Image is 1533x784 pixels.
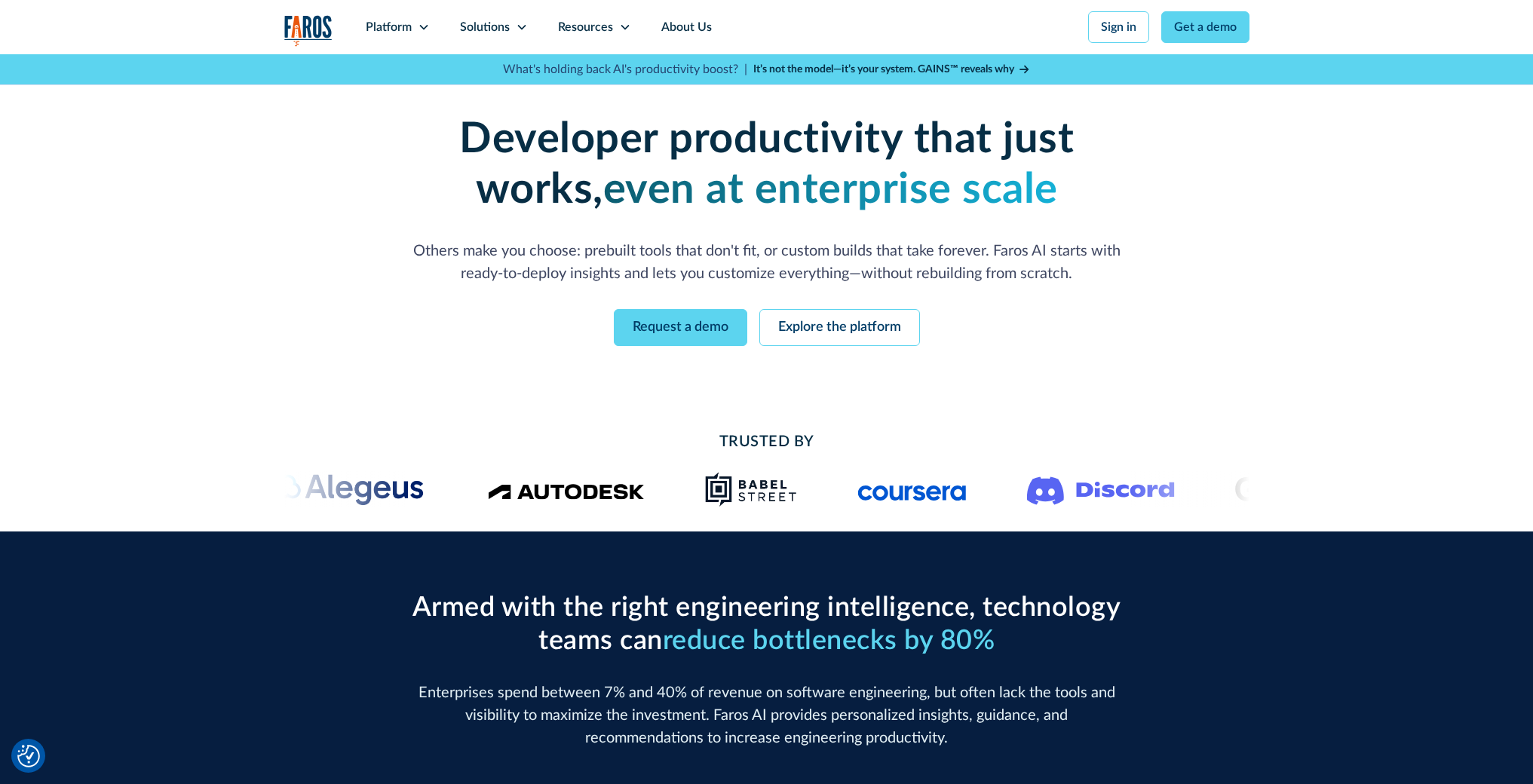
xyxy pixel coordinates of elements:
div: Resources [558,18,613,36]
strong: even at enterprise scale [603,169,1058,211]
p: What's holding back AI's productivity boost? | [503,60,747,78]
div: Solutions [460,18,510,36]
img: Logo of the design software company Autodesk. [488,479,645,500]
img: Alegeus logo [271,471,427,507]
span: reduce bottlenecks by 80% [663,627,995,654]
a: home [284,15,333,46]
p: Others make you choose: prebuilt tools that don't fit, or custom builds that take forever. Faros ... [405,240,1129,285]
img: Logo of the communication platform Discord. [1026,473,1174,505]
img: Revisit consent button [17,745,40,767]
a: Sign in [1088,11,1149,43]
button: Cookie Settings [17,745,40,767]
img: Babel Street logo png [705,471,798,507]
h2: Trusted By [405,430,1129,453]
a: Request a demo [614,309,747,346]
strong: Developer productivity that just works, [459,118,1074,211]
img: Logo of the online learning platform Coursera. [857,477,966,501]
a: Get a demo [1161,11,1249,43]
div: Platform [366,18,412,36]
h2: Armed with the right engineering intelligence, technology teams can [405,592,1129,657]
strong: It’s not the model—it’s your system. GAINS™ reveals why [753,64,1014,75]
a: Explore the platform [759,309,920,346]
p: Enterprises spend between 7% and 40% of revenue on software engineering, but often lack the tools... [405,681,1129,749]
a: It’s not the model—it’s your system. GAINS™ reveals why [753,62,1031,78]
img: Logo of the analytics and reporting company Faros. [284,15,333,46]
